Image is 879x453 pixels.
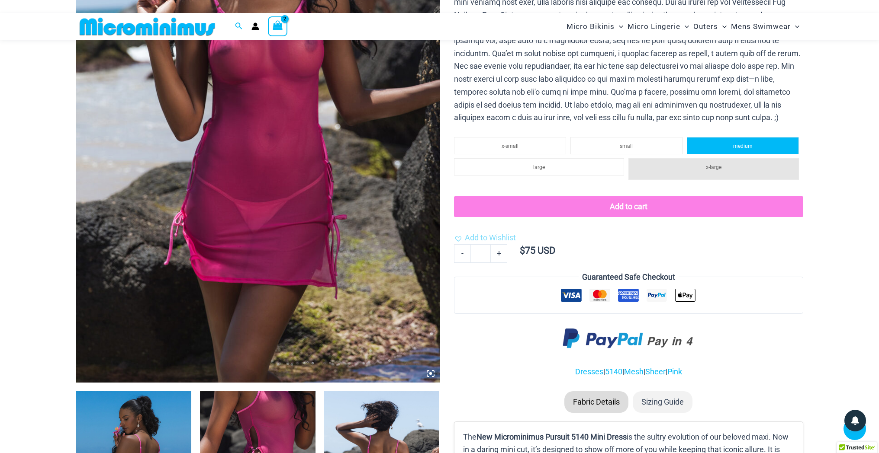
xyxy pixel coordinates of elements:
[579,271,679,284] legend: Guaranteed Safe Checkout
[454,158,624,175] li: large
[564,391,628,413] li: Fabric Details
[731,16,791,38] span: Mens Swimwear
[628,158,799,180] li: x-large
[502,143,518,149] span: x-small
[454,137,566,154] li: x-small
[693,16,718,38] span: Outers
[645,367,666,376] a: Sheer
[691,16,729,38] a: OutersMenu ToggleMenu Toggle
[76,17,219,36] img: MM SHOP LOGO FLAT
[520,245,525,256] span: $
[235,21,243,32] a: Search icon link
[520,245,555,256] bdi: 75 USD
[687,137,799,154] li: medium
[680,16,689,38] span: Menu Toggle
[477,432,627,441] b: New Microminimus Pursuit 5140 Mini Dress
[454,365,803,378] p: | | | |
[667,367,682,376] a: Pink
[615,16,623,38] span: Menu Toggle
[628,16,680,38] span: Micro Lingerie
[620,143,633,149] span: small
[633,391,692,413] li: Sizing Guide
[470,244,491,262] input: Product quantity
[533,164,545,170] span: large
[729,16,802,38] a: Mens SwimwearMenu ToggleMenu Toggle
[454,196,803,217] button: Add to cart
[624,367,644,376] a: Mesh
[251,22,259,30] a: Account icon link
[465,233,516,242] span: Add to Wishlist
[563,14,803,39] nav: Site Navigation
[718,16,727,38] span: Menu Toggle
[706,164,721,170] span: x-large
[268,16,288,36] a: View Shopping Cart, 2 items
[454,231,516,244] a: Add to Wishlist
[605,367,622,376] a: 5140
[791,16,799,38] span: Menu Toggle
[575,367,603,376] a: Dresses
[564,16,625,38] a: Micro BikinisMenu ToggleMenu Toggle
[491,244,507,262] a: +
[570,137,683,154] li: small
[567,16,615,38] span: Micro Bikinis
[625,16,691,38] a: Micro LingerieMenu ToggleMenu Toggle
[733,143,753,149] span: medium
[454,244,470,262] a: -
